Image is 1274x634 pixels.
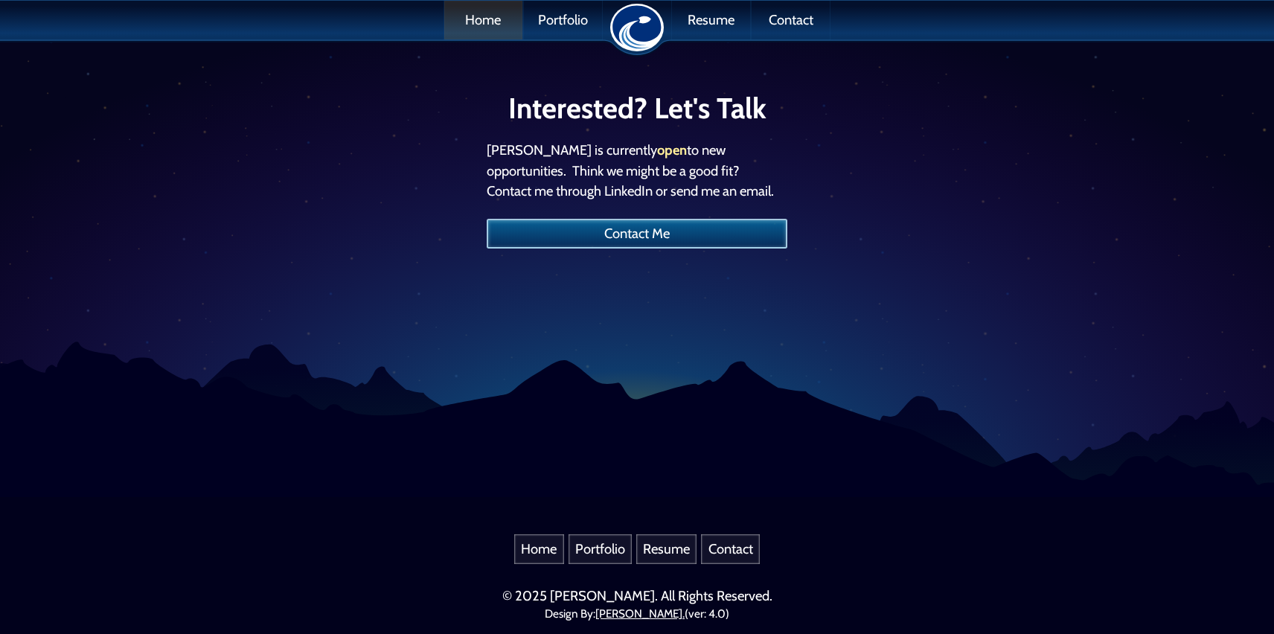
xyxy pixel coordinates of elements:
[487,219,787,249] a: Contact Me
[487,95,787,124] h2: Interested? Let's Talk
[636,534,697,564] a: Resume
[595,606,685,621] a: [PERSON_NAME].
[191,587,1083,621] div: © 2025 [PERSON_NAME]. All Rights Reserved.
[610,4,665,51] img: Steven Monson: Web Designer & Developer logo.
[657,141,687,158] b: open
[487,140,787,202] p: [PERSON_NAME] is currently to new opportunities. Think we might be a good fit? Contact me through...
[672,1,750,39] a: Resume
[524,1,602,39] a: Portfolio
[701,534,759,564] a: Contact
[514,534,563,564] a: Home
[569,534,632,564] a: Portfolio
[545,606,729,621] small: Design By: (ver: 4.0)
[444,1,522,39] a: Home
[752,1,830,39] a: Contact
